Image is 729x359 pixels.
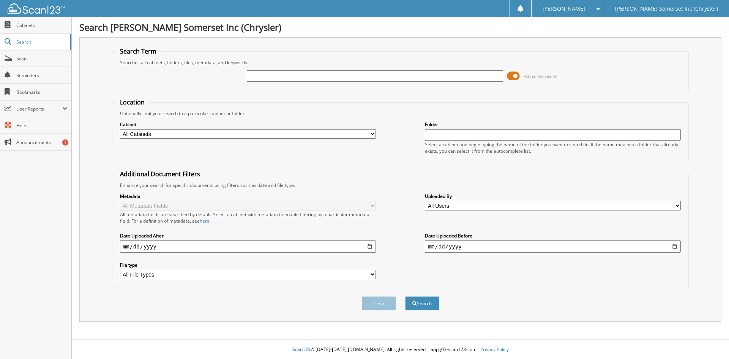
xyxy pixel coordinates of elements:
[16,22,68,28] span: Cabinets
[292,346,311,353] span: Scan123
[116,182,685,188] div: Enhance your search for specific documents using filters such as date and file type.
[543,6,585,11] span: [PERSON_NAME]
[8,3,65,14] img: scan123-logo-white.svg
[524,73,558,79] span: Advanced Search
[16,122,68,129] span: Help
[425,232,681,239] label: Date Uploaded Before
[72,340,729,359] div: © [DATE]-[DATE] [DOMAIN_NAME]. All rights reserved | appg03-scan123-com |
[116,47,160,55] legend: Search Term
[79,21,721,33] h1: Search [PERSON_NAME] Somerset Inc (Chrysler)
[200,218,210,224] a: here
[116,170,204,178] legend: Additional Document Filters
[16,89,68,95] span: Bookmarks
[425,121,681,128] label: Folder
[480,346,509,353] a: Privacy Policy
[116,110,685,117] div: Optionally limit your search to a particular cabinet or folder
[425,141,681,154] div: Select a cabinet and begin typing the name of the folder you want to search in. If the name match...
[116,59,685,66] div: Searches all cabinets, folders, files, metadata, and keywords
[120,240,376,253] input: start
[16,39,66,45] span: Search
[120,232,376,239] label: Date Uploaded After
[362,296,396,310] button: Clear
[425,193,681,199] label: Uploaded By
[16,139,68,145] span: Announcements
[62,139,68,145] div: 1
[615,6,718,11] span: [PERSON_NAME] Somerset Inc (Chrysler)
[16,106,62,112] span: User Reports
[16,55,68,62] span: Scan
[425,240,681,253] input: end
[116,98,148,106] legend: Location
[120,262,376,268] label: File type
[120,211,376,224] div: All metadata fields are searched by default. Select a cabinet with metadata to enable filtering b...
[120,193,376,199] label: Metadata
[120,121,376,128] label: Cabinet
[405,296,439,310] button: Search
[16,72,68,79] span: Reminders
